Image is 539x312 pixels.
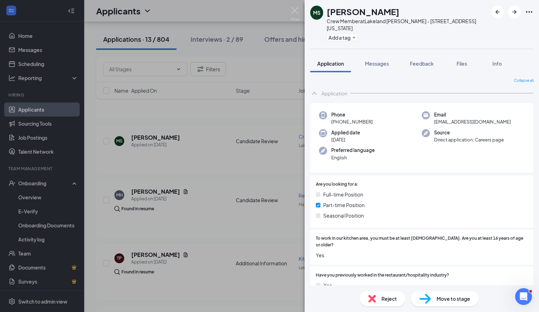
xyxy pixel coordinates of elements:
div: Application [321,90,347,97]
span: Applied date [331,129,360,136]
span: Info [492,60,502,67]
div: MS [313,9,320,16]
svg: ChevronUp [310,89,319,98]
span: To work in our kitchen area, you must be at least [DEMOGRAPHIC_DATA]. Are you at least 16 years o... [316,235,528,248]
span: Preferred language [331,147,375,154]
span: English [331,154,375,161]
span: Feedback [410,60,434,67]
span: Move to stage [437,295,470,303]
span: Source [434,129,504,136]
span: Have you previously worked in the restaurant/hospitality industry? [316,272,449,279]
span: Seasonal Position [323,212,364,219]
span: Direct application, Careers page [434,136,504,143]
span: Yes [324,281,332,289]
button: PlusAdd a tag [327,34,358,41]
button: ArrowRight [508,6,521,18]
span: Reject [381,295,397,303]
svg: Plus [352,35,356,40]
div: Crew Member at Lakeland [PERSON_NAME] - [STREET_ADDRESS][US_STATE] [327,18,488,32]
span: Email [434,111,511,118]
svg: Ellipses [525,8,533,16]
h1: [PERSON_NAME] [327,6,399,18]
svg: ArrowLeftNew [493,8,502,16]
span: [DATE] [331,136,360,143]
span: Yes [316,251,528,259]
svg: ArrowRight [510,8,519,16]
span: Messages [365,60,389,67]
span: Are you looking for a: [316,181,358,188]
span: Full-time Position [323,191,363,198]
span: Part-time Position [323,201,365,209]
iframe: Intercom live chat [515,288,532,305]
span: Collapse all [514,78,533,84]
span: Files [457,60,467,67]
span: [EMAIL_ADDRESS][DOMAIN_NAME] [434,118,511,125]
button: ArrowLeftNew [491,6,504,18]
span: Application [317,60,344,67]
span: [PHONE_NUMBER] [331,118,373,125]
span: Phone [331,111,373,118]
